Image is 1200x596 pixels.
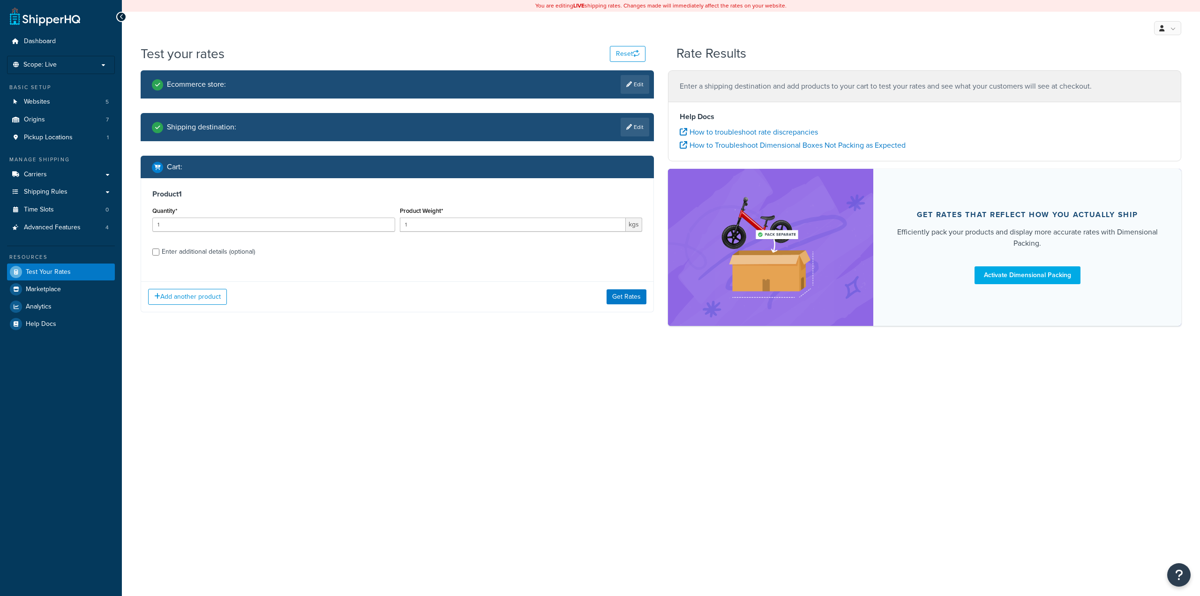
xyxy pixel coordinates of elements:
[7,316,115,332] a: Help Docs
[7,201,115,219] li: Time Slots
[7,219,115,236] li: Advanced Features
[621,118,649,136] a: Edit
[7,83,115,91] div: Basic Setup
[573,1,585,10] b: LIVE
[975,266,1080,284] a: Activate Dimensional Packing
[7,33,115,50] a: Dashboard
[7,129,115,146] a: Pickup Locations1
[24,206,54,214] span: Time Slots
[152,189,642,199] h3: Product 1
[24,188,67,196] span: Shipping Rules
[107,134,109,142] span: 1
[680,80,1170,93] p: Enter a shipping destination and add products to your cart to test your rates and see what your c...
[676,46,746,61] h2: Rate Results
[7,201,115,219] a: Time Slots0
[7,264,115,280] a: Test Your Rates
[621,75,649,94] a: Edit
[152,218,395,232] input: 0.0
[26,268,71,276] span: Test Your Rates
[26,303,52,311] span: Analytics
[7,111,115,128] a: Origins7
[610,46,645,62] button: Reset
[106,116,109,124] span: 7
[607,289,646,304] button: Get Rates
[26,286,61,294] span: Marketplace
[141,45,225,63] h1: Test your rates
[7,166,115,183] a: Carriers
[105,206,109,214] span: 0
[24,116,45,124] span: Origins
[680,127,818,137] a: How to troubleshoot rate discrepancies
[167,163,182,171] h2: Cart :
[917,210,1138,219] div: Get rates that reflect how you actually ship
[7,253,115,261] div: Resources
[24,134,73,142] span: Pickup Locations
[7,111,115,128] li: Origins
[896,226,1159,249] div: Efficiently pack your products and display more accurate rates with Dimensional Packing.
[7,298,115,315] a: Analytics
[162,245,255,258] div: Enter additional details (optional)
[24,171,47,179] span: Carriers
[152,207,177,214] label: Quantity*
[24,38,56,45] span: Dashboard
[626,218,642,232] span: kgs
[680,140,906,151] a: How to Troubleshoot Dimensional Boxes Not Packing as Expected
[167,123,236,131] h2: Shipping destination :
[7,156,115,164] div: Manage Shipping
[7,129,115,146] li: Pickup Locations
[7,93,115,111] a: Websites5
[105,224,109,232] span: 4
[7,219,115,236] a: Advanced Features4
[7,93,115,111] li: Websites
[152,249,159,256] input: Enter additional details (optional)
[105,98,109,106] span: 5
[680,111,1170,122] h4: Help Docs
[24,224,81,232] span: Advanced Features
[400,207,443,214] label: Product Weight*
[148,289,227,305] button: Add another product
[167,80,226,89] h2: Ecommerce store :
[26,320,56,328] span: Help Docs
[712,183,829,311] img: feature-image-dim-d40ad3071a2b3c8e08177464837368e35600d3c5e73b18a22c1e4bb210dc32ac.png
[1167,563,1191,587] button: Open Resource Center
[7,281,115,298] a: Marketplace
[400,218,626,232] input: 0.00
[7,183,115,201] a: Shipping Rules
[24,98,50,106] span: Websites
[23,61,57,69] span: Scope: Live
